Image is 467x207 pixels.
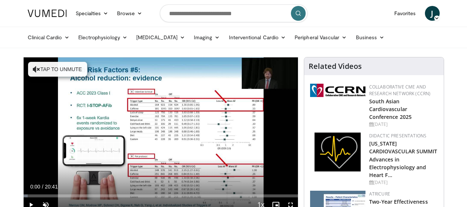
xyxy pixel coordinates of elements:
[23,30,74,45] a: Clinical Cardio
[390,6,420,21] a: Favorites
[369,191,390,197] a: AtriCure
[351,30,389,45] a: Business
[310,84,365,97] img: a04ee3ba-8487-4636-b0fb-5e8d268f3737.png.150x105_q85_autocrop_double_scale_upscale_version-0.2.png
[425,6,440,21] a: J
[160,4,308,22] input: Search topics, interventions
[74,30,132,45] a: Electrophysiology
[290,30,351,45] a: Peripheral Vascular
[309,62,362,71] h4: Related Videos
[71,6,113,21] a: Specialties
[369,140,437,178] a: [US_STATE] CARDIOVASCULAR SUMMIT Advances in Electrophysiology and Heart F…
[113,6,147,21] a: Browse
[132,30,189,45] a: [MEDICAL_DATA]
[369,133,438,139] div: Didactic Presentations
[369,179,438,186] div: [DATE]
[45,184,58,190] span: 20:41
[315,133,361,171] img: 1860aa7a-ba06-47e3-81a4-3dc728c2b4cf.png.150x105_q85_autocrop_double_scale_upscale_version-0.2.png
[224,30,291,45] a: Interventional Cardio
[369,84,431,97] a: Collaborative CME and Research Network (CCRN)
[189,30,224,45] a: Imaging
[24,194,298,197] div: Progress Bar
[369,121,438,128] div: [DATE]
[369,98,412,120] a: South Asian Cardiovascular Conference 2025
[42,184,44,190] span: /
[28,62,87,77] button: Tap to unmute
[30,184,40,190] span: 0:00
[28,10,67,17] img: VuMedi Logo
